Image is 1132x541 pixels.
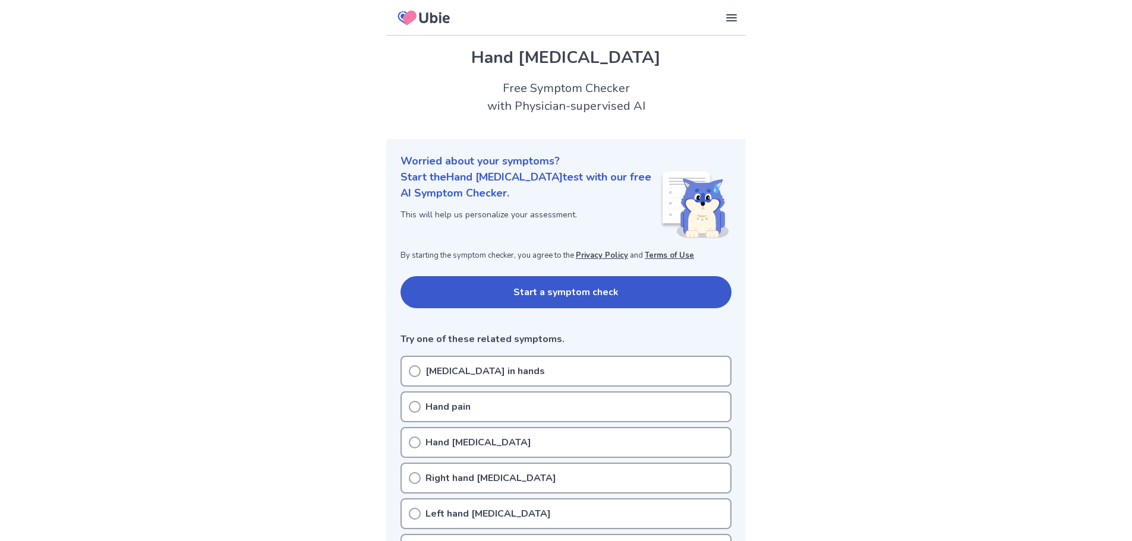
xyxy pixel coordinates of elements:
h1: Hand [MEDICAL_DATA] [401,45,731,70]
p: Start the Hand [MEDICAL_DATA] test with our free AI Symptom Checker. [401,169,660,201]
h2: Free Symptom Checker with Physician-supervised AI [386,80,746,115]
p: Try one of these related symptoms. [401,332,731,346]
p: This will help us personalize your assessment. [401,208,660,221]
a: Privacy Policy [576,250,628,261]
a: Terms of Use [645,250,694,261]
p: Right hand [MEDICAL_DATA] [425,471,556,485]
p: Worried about your symptoms? [401,153,731,169]
p: Left hand [MEDICAL_DATA] [425,507,551,521]
p: [MEDICAL_DATA] in hands [425,364,545,378]
button: Start a symptom check [401,276,731,308]
p: By starting the symptom checker, you agree to the and [401,250,731,262]
img: Shiba [660,172,729,238]
p: Hand [MEDICAL_DATA] [425,435,531,450]
p: Hand pain [425,400,471,414]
